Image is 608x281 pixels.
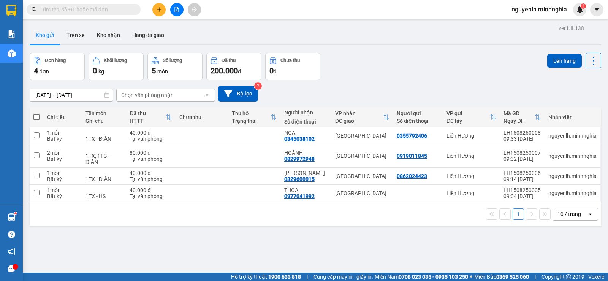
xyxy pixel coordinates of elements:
[397,118,439,124] div: Số điện thoại
[335,118,383,124] div: ĐC giao
[566,274,571,279] span: copyright
[254,82,262,90] sup: 2
[152,3,166,16] button: plus
[503,118,535,124] div: Ngày ĐH
[446,110,490,116] div: VP gửi
[60,26,91,44] button: Trên xe
[130,118,166,124] div: HTTT
[30,89,113,101] input: Select a date range.
[470,275,472,278] span: ⚪️
[446,118,490,124] div: ĐC lấy
[446,153,496,159] div: Liên Hương
[446,173,496,179] div: Liên Hương
[126,107,176,127] th: Toggle SortBy
[222,58,236,63] div: Đã thu
[496,274,529,280] strong: 0369 525 060
[47,193,78,199] div: Bất kỳ
[47,156,78,162] div: Bất kỳ
[157,7,162,12] span: plus
[192,7,197,12] span: aim
[307,273,308,281] span: |
[548,173,597,179] div: nguyenlh.minhnghia
[500,107,545,127] th: Toggle SortBy
[265,53,320,80] button: Chưa thu0đ
[594,6,600,13] span: caret-down
[284,150,328,156] div: HOÀNH
[503,130,541,136] div: LH1508250008
[47,176,78,182] div: Bất kỳ
[130,150,172,156] div: 80.000 đ
[503,176,541,182] div: 09:14 [DATE]
[559,24,584,32] div: ver 1.8.138
[284,170,328,176] div: TUẤN KIỆT
[231,273,301,281] span: Hỗ trợ kỹ thuật:
[232,110,271,116] div: Thu hộ
[47,114,78,120] div: Chi tiết
[228,107,280,127] th: Toggle SortBy
[130,176,172,182] div: Tại văn phòng
[557,210,581,218] div: 10 / trang
[503,110,535,116] div: Mã GD
[8,265,15,272] span: message
[14,212,17,214] sup: 1
[548,153,597,159] div: nguyenlh.minhnghia
[211,66,238,75] span: 200.000
[8,30,16,38] img: solution-icon
[163,58,182,63] div: Số lượng
[170,3,184,16] button: file-add
[130,193,172,199] div: Tại văn phòng
[335,173,389,179] div: [GEOGRAPHIC_DATA]
[30,53,85,80] button: Đơn hàng4đơn
[284,176,315,182] div: 0329600015
[47,150,78,156] div: 2 món
[157,68,168,75] span: món
[126,26,170,44] button: Hàng đã giao
[130,187,172,193] div: 40.000 đ
[130,136,172,142] div: Tại văn phòng
[85,110,122,116] div: Tên món
[8,231,15,238] span: question-circle
[313,273,373,281] span: Cung cấp máy in - giấy in:
[91,26,126,44] button: Kho nhận
[104,58,127,63] div: Khối lượng
[335,110,383,116] div: VP nhận
[503,193,541,199] div: 09:04 [DATE]
[269,66,274,75] span: 0
[130,156,172,162] div: Tại văn phòng
[397,133,427,139] div: 0355792406
[85,136,122,142] div: 1TX - Đ.ĂN
[505,5,573,14] span: nguyenlh.minhnghia
[547,54,582,68] button: Lên hàng
[130,170,172,176] div: 40.000 đ
[335,153,389,159] div: [GEOGRAPHIC_DATA]
[45,58,66,63] div: Đơn hàng
[576,6,583,13] img: icon-new-feature
[8,213,16,221] img: warehouse-icon
[443,107,500,127] th: Toggle SortBy
[284,156,315,162] div: 0829972948
[284,193,315,199] div: 0977041992
[397,153,427,159] div: 0919011845
[335,133,389,139] div: [GEOGRAPHIC_DATA]
[42,5,131,14] input: Tìm tên, số ĐT hoặc mã đơn
[238,68,241,75] span: đ
[85,153,122,165] div: 1TX, 1TG - Đ.ĂN
[188,3,201,16] button: aim
[397,173,427,179] div: 0862024423
[204,92,210,98] svg: open
[284,136,315,142] div: 0345038102
[446,133,496,139] div: Liên Hương
[174,7,179,12] span: file-add
[34,66,38,75] span: 4
[284,130,328,136] div: NGA
[40,68,49,75] span: đơn
[535,273,536,281] span: |
[268,274,301,280] strong: 1900 633 818
[32,7,37,12] span: search
[30,26,60,44] button: Kho gửi
[284,110,328,116] div: Người nhận
[284,119,328,125] div: Số điện thoại
[147,53,203,80] button: Số lượng5món
[446,190,496,196] div: Liên Hương
[548,190,597,196] div: nguyenlh.minhnghia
